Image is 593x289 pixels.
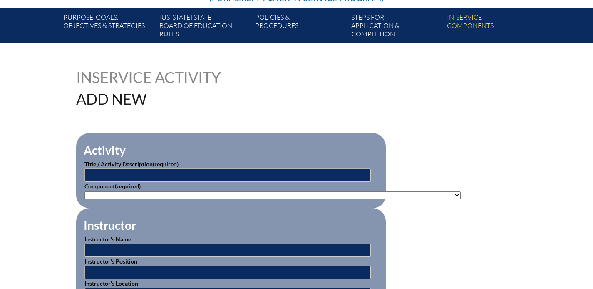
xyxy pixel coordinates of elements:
[153,161,179,168] span: (required)
[84,183,141,190] label: Component
[84,280,138,287] label: Instructor’s Location
[83,218,137,232] legend: Instructor
[84,161,179,168] label: Title / Activity Description
[252,11,347,43] a: Policies &Procedures
[84,191,461,199] select: activity_component[data][]
[115,183,141,190] span: (required)
[444,11,539,43] a: In-servicecomponents
[84,258,137,265] label: Instructor’s Position
[84,236,131,243] label: Instructor’s Name
[76,91,350,106] h1: Add New
[348,11,444,43] a: Steps forapplication & completion
[76,70,244,85] h1: Inservice Activity
[60,11,156,43] a: Purpose, goals,objectives & strategies
[83,143,127,157] legend: Activity
[156,11,252,43] a: [US_STATE] StateBoard of Education rules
